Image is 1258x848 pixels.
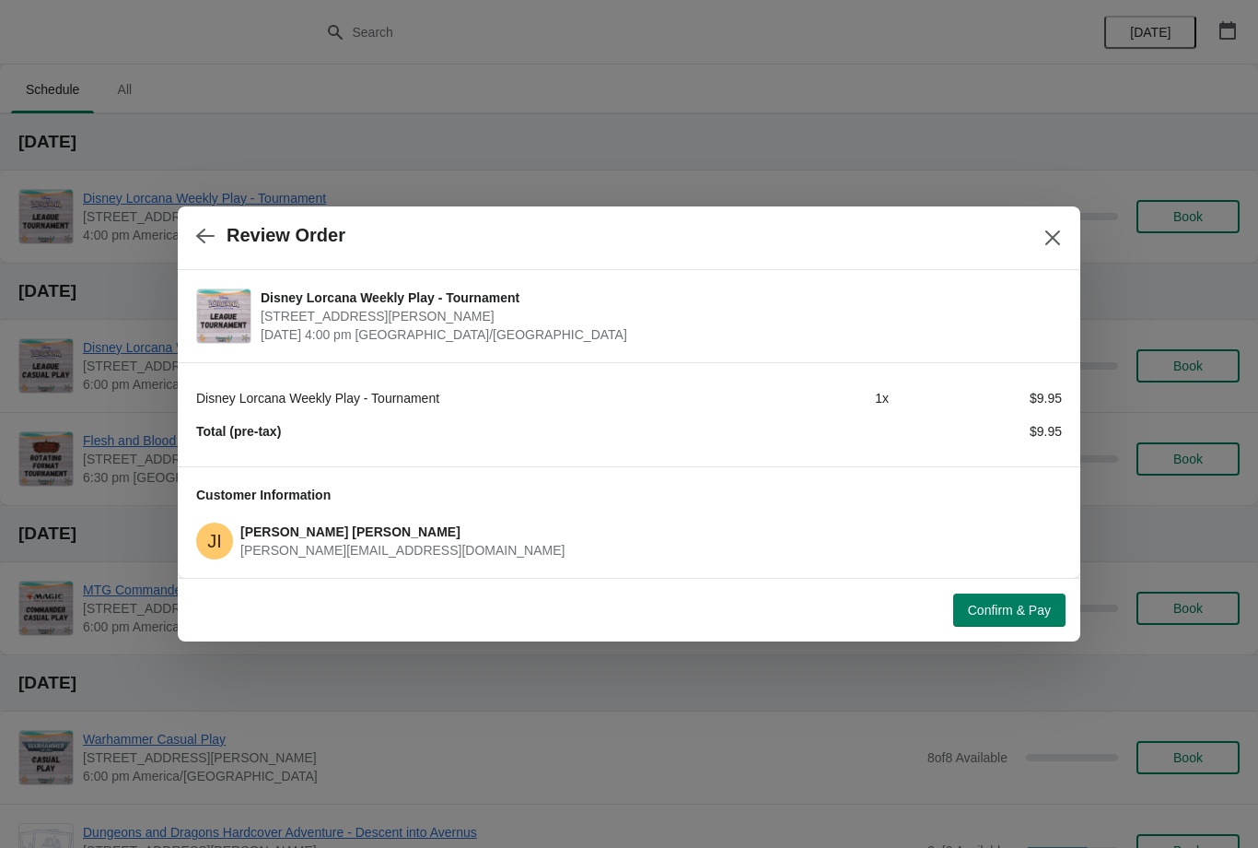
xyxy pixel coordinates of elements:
div: $9.95 [889,422,1062,441]
text: JI [207,531,222,551]
div: 1 x [716,389,889,407]
span: Confirm & Pay [968,603,1051,618]
span: Customer Information [196,488,331,502]
div: $9.95 [889,389,1062,407]
span: [PERSON_NAME][EMAIL_ADDRESS][DOMAIN_NAME] [240,543,565,558]
span: Disney Lorcana Weekly Play - Tournament [261,289,1053,307]
span: [DATE] 4:00 pm [GEOGRAPHIC_DATA]/[GEOGRAPHIC_DATA] [261,325,1053,344]
button: Confirm & Pay [953,594,1066,627]
strong: Total (pre-tax) [196,424,281,439]
span: [PERSON_NAME] [PERSON_NAME] [240,524,460,539]
button: Close [1036,221,1069,254]
h2: Review Order [227,225,345,246]
span: James [196,523,233,559]
div: Disney Lorcana Weekly Play - Tournament [196,389,716,407]
span: [STREET_ADDRESS][PERSON_NAME] [261,307,1053,325]
img: Disney Lorcana Weekly Play - Tournament | 2040 Louetta Rd Ste I Spring, TX 77388 | September 7 | ... [197,289,250,343]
